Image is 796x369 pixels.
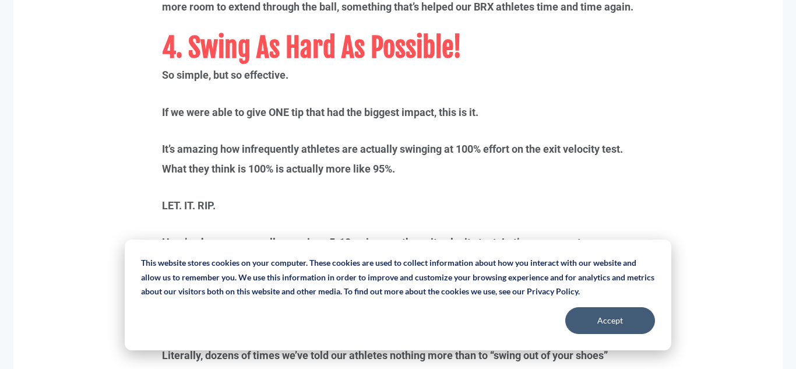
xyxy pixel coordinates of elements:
p: This website stores cookies on your computer. These cookies are used to collect information about... [141,256,655,299]
button: Accept [565,307,655,334]
p: It’s amazing how infrequently athletes are actually swinging at 100% effort on the exit velocity ... [162,139,634,178]
p: LET. IT. RIP. [162,196,634,215]
div: Cookie banner [125,240,671,350]
p: If we were able to give ONE tip that had the biggest impact, this is it. [162,103,634,122]
iframe: Chat Widget [738,313,796,369]
p: Here’s why: you generally are given 5-10 swings on the exit velocity test. Let’s say you go to a ... [162,233,634,291]
p: So simple, but so effective. [162,65,634,85]
span: 4. Swing As Hard As Possible! [162,31,462,64]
